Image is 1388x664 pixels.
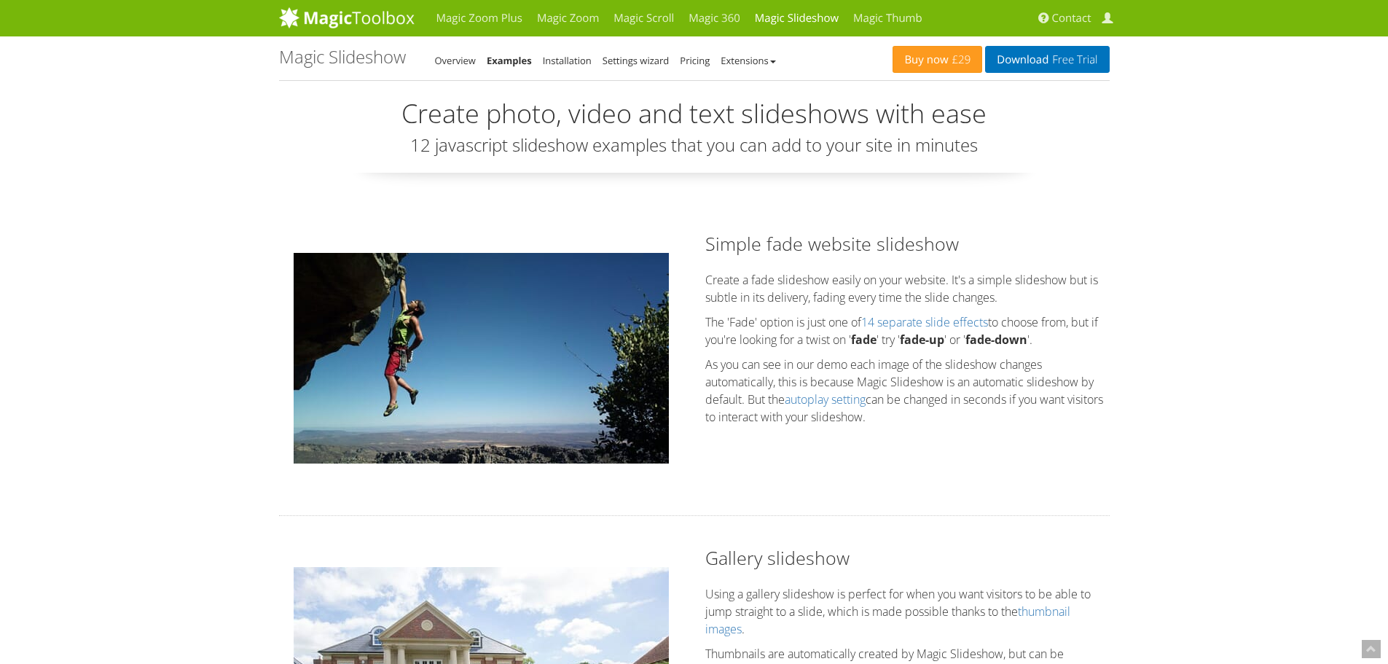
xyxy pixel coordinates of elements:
[949,54,971,66] span: £29
[851,332,877,348] strong: fade
[705,356,1110,426] p: As you can see in our demo each image of the slideshow changes automatically, this is because Mag...
[705,231,1110,257] h2: Simple fade website slideshow
[1048,54,1097,66] span: Free Trial
[279,99,1110,128] h2: Create photo, video and text slideshows with ease
[705,585,1110,638] p: Using a gallery slideshow is perfect for when you want visitors to be able to jump straight to a ...
[680,54,710,67] a: Pricing
[985,46,1109,73] a: DownloadFree Trial
[435,54,476,67] a: Overview
[705,545,1110,571] h2: Gallery slideshow
[721,54,775,67] a: Extensions
[785,391,866,407] a: autoplay setting
[603,54,670,67] a: Settings wizard
[965,332,1027,348] strong: fade-down
[705,604,1070,637] a: thumbnail images
[705,313,1110,348] p: The 'Fade' option is just one of to choose from, but if you're looking for a twist on ' ' try ' '...
[705,271,1110,306] p: Create a fade slideshow easily on your website. It's a simple slideshow but is subtle in its deli...
[279,7,415,28] img: MagicToolbox.com - Image tools for your website
[1052,11,1091,26] span: Contact
[279,47,406,66] h1: Magic Slideshow
[279,136,1110,155] h3: 12 javascript slideshow examples that you can add to your site in minutes
[893,46,982,73] a: Buy now£29
[861,314,988,330] a: 14 separate slide effects
[487,54,532,67] a: Examples
[543,54,592,67] a: Installation
[900,332,944,348] strong: fade-up
[294,253,669,464] img: Simple fade website slideshow example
